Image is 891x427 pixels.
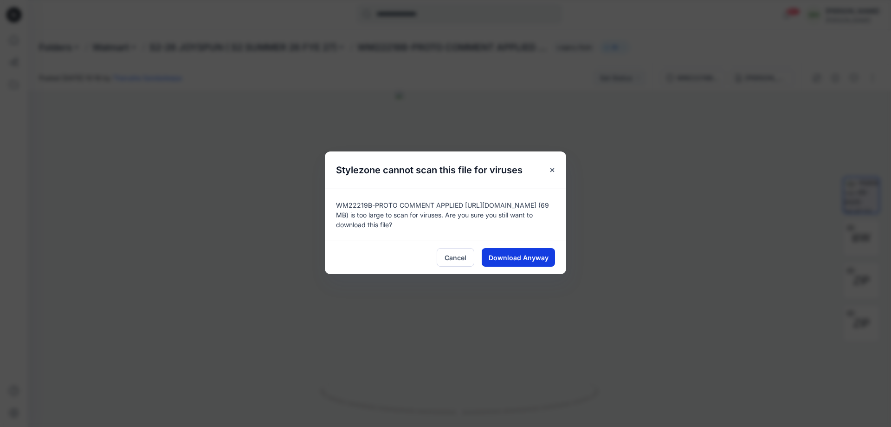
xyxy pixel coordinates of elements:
span: Cancel [445,253,466,263]
div: WM22219B-PROTO COMMENT APPLIED [URL][DOMAIN_NAME] (69 MB) is too large to scan for viruses. Are y... [325,189,566,241]
span: Download Anyway [489,253,549,263]
button: Download Anyway [482,248,555,267]
button: Close [544,162,561,178]
h5: Stylezone cannot scan this file for viruses [325,151,534,189]
button: Cancel [437,248,474,267]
